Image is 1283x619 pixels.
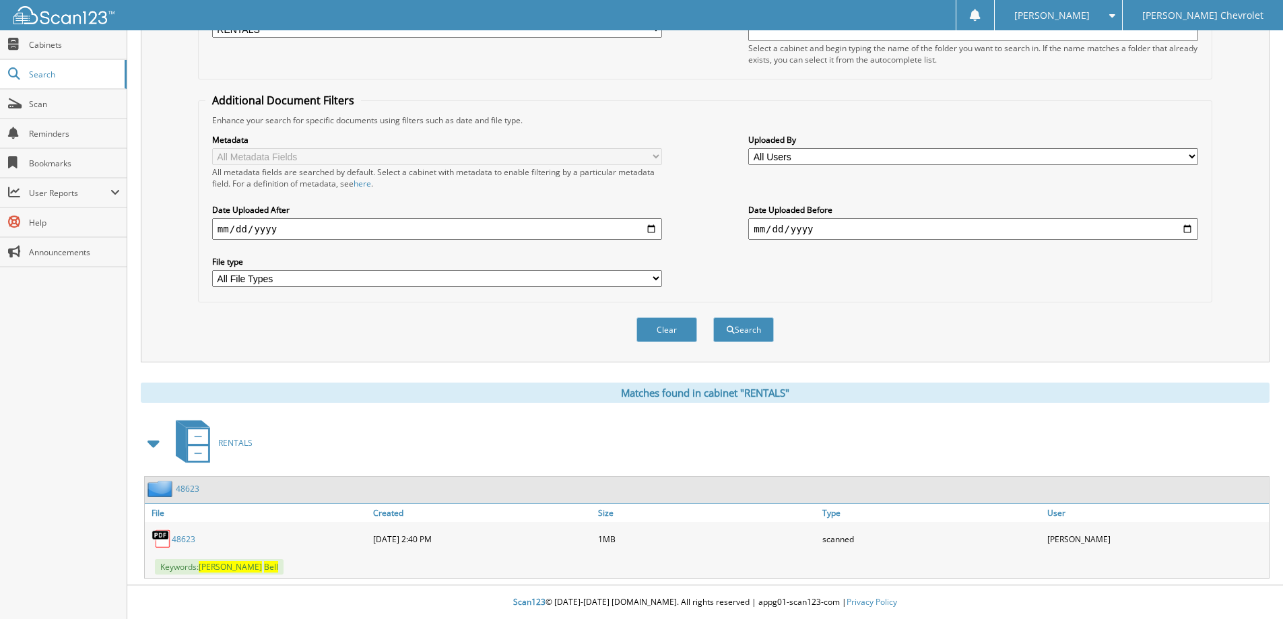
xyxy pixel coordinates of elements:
[1044,504,1269,522] a: User
[212,204,662,216] label: Date Uploaded After
[141,383,1270,403] div: Matches found in cabinet "RENTALS"
[212,134,662,145] label: Metadata
[29,158,120,169] span: Bookmarks
[212,256,662,267] label: File type
[212,218,662,240] input: start
[29,217,120,228] span: Help
[513,596,546,608] span: Scan123
[29,98,120,110] span: Scan
[370,504,595,522] a: Created
[218,437,253,449] span: RENTALS
[176,483,199,494] a: 48623
[264,561,278,573] span: Bell
[168,416,253,469] a: RENTALS
[29,69,118,80] span: Search
[13,6,114,24] img: scan123-logo-white.svg
[172,533,195,545] a: 48623
[205,115,1205,126] div: Enhance your search for specific documents using filters such as date and file type.
[713,317,774,342] button: Search
[1044,525,1269,552] div: [PERSON_NAME]
[748,204,1198,216] label: Date Uploaded Before
[354,178,371,189] a: here
[212,166,662,189] div: All metadata fields are searched by default. Select a cabinet with metadata to enable filtering b...
[29,247,120,258] span: Announcements
[370,525,595,552] div: [DATE] 2:40 PM
[1142,11,1263,20] span: [PERSON_NAME] Chevrolet
[748,134,1198,145] label: Uploaded By
[595,504,820,522] a: Size
[147,480,176,497] img: folder2.png
[748,218,1198,240] input: end
[636,317,697,342] button: Clear
[847,596,897,608] a: Privacy Policy
[748,42,1198,65] div: Select a cabinet and begin typing the name of the folder you want to search in. If the name match...
[29,39,120,51] span: Cabinets
[819,525,1044,552] div: scanned
[155,559,284,575] span: Keywords:
[1216,554,1283,619] iframe: Chat Widget
[595,525,820,552] div: 1MB
[127,586,1283,619] div: © [DATE]-[DATE] [DOMAIN_NAME]. All rights reserved | appg01-scan123-com |
[819,504,1044,522] a: Type
[29,128,120,139] span: Reminders
[145,504,370,522] a: File
[1014,11,1090,20] span: [PERSON_NAME]
[205,93,361,108] legend: Additional Document Filters
[29,187,110,199] span: User Reports
[199,561,262,573] span: [PERSON_NAME]
[152,529,172,549] img: PDF.png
